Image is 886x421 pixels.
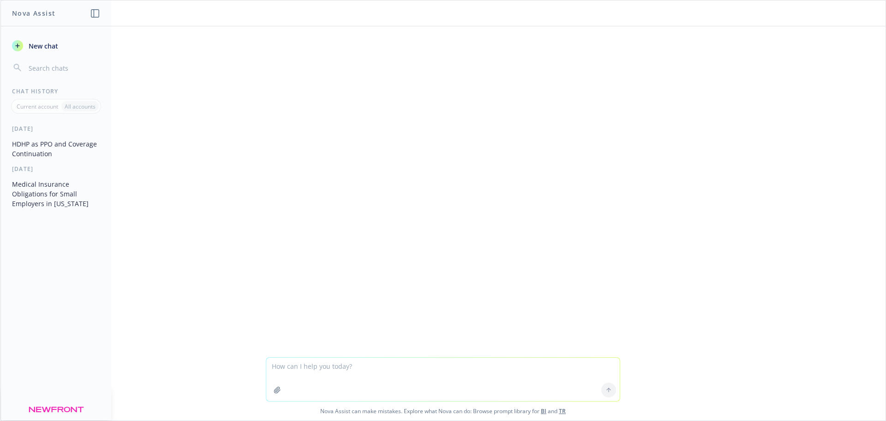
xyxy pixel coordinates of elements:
h1: Nova Assist [12,8,55,18]
span: New chat [27,41,58,51]
div: Chat History [1,87,111,95]
button: HDHP as PPO and Coverage Continuation [8,136,104,161]
span: Nova Assist can make mistakes. Explore what Nova can do: Browse prompt library for and [4,402,882,421]
p: All accounts [65,103,96,110]
a: BI [541,407,546,415]
a: TR [559,407,566,415]
div: [DATE] [1,125,111,133]
input: Search chats [27,61,100,74]
p: Current account [17,103,58,110]
button: Medical Insurance Obligations for Small Employers in [US_STATE] [8,177,104,211]
button: New chat [8,37,104,54]
div: [DATE] [1,165,111,173]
